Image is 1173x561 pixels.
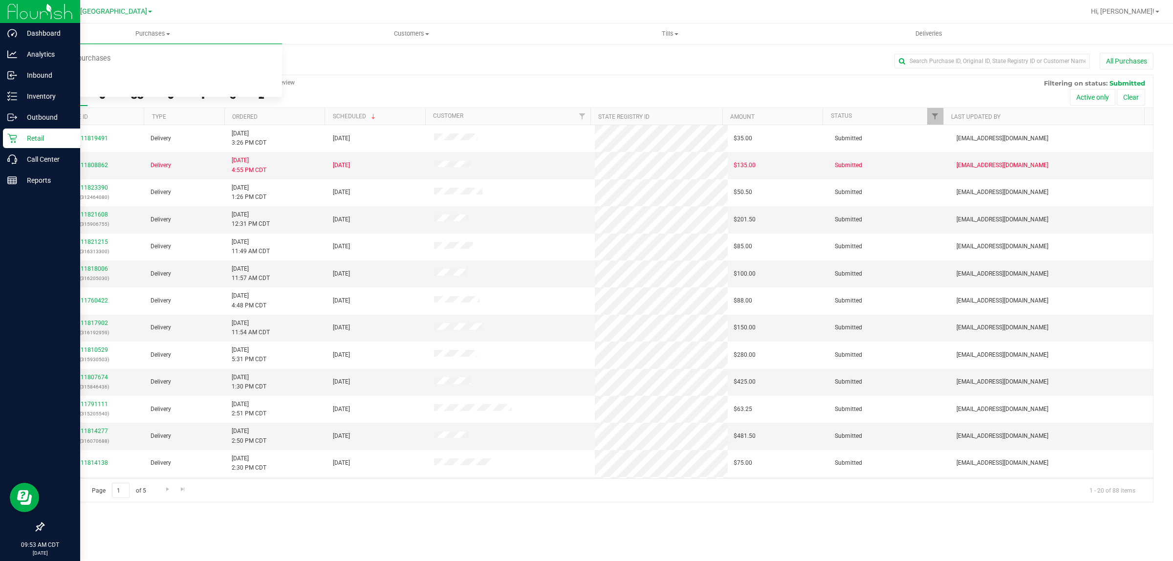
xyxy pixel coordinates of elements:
span: [EMAIL_ADDRESS][DOMAIN_NAME] [956,242,1048,251]
p: [DATE] [4,549,76,557]
inline-svg: Reports [7,175,17,185]
inline-svg: Call Center [7,154,17,164]
a: Go to the last page [176,483,190,496]
a: Filter [574,108,590,125]
span: $88.00 [734,296,752,305]
span: $201.50 [734,215,756,224]
span: Submitted [835,323,862,332]
span: $150.00 [734,323,756,332]
span: [EMAIL_ADDRESS][DOMAIN_NAME] [956,215,1048,224]
inline-svg: Retail [7,133,17,143]
span: Purchases [23,29,282,38]
a: 11791111 [81,401,108,408]
span: [DATE] [333,215,350,224]
span: [DATE] [333,242,350,251]
p: Analytics [17,48,76,60]
span: Submitted [835,188,862,197]
span: $100.00 [734,269,756,279]
a: State Registry ID [598,113,650,120]
span: Submitted [835,377,862,387]
span: Delivery [151,377,171,387]
span: $63.25 [734,405,752,414]
span: [DATE] 2:50 PM CDT [232,427,266,445]
span: [DATE] [333,188,350,197]
span: [EMAIL_ADDRESS][DOMAIN_NAME] [956,432,1048,441]
a: 11821215 [81,238,108,245]
button: All Purchases [1100,53,1153,69]
span: [DATE] [333,432,350,441]
span: [DATE] 2:30 PM CDT [232,454,266,473]
p: Inbound [17,69,76,81]
a: 11814138 [81,459,108,466]
span: Delivery [151,215,171,224]
inline-svg: Inbound [7,70,17,80]
span: Submitted [835,458,862,468]
span: Delivery [151,188,171,197]
span: $50.50 [734,188,752,197]
span: Delivery [151,405,171,414]
span: [EMAIL_ADDRESS][DOMAIN_NAME] [956,458,1048,468]
span: [DATE] [333,458,350,468]
p: Dashboard [17,27,76,39]
p: (316205030) [49,274,139,283]
a: 11807674 [81,374,108,381]
p: Outbound [17,111,76,123]
a: Amount [730,113,755,120]
span: Filtering on status: [1044,79,1108,87]
p: (316313300) [49,247,139,256]
a: Deliveries [800,23,1058,44]
a: 11760422 [81,297,108,304]
span: [DATE] 2:51 PM CDT [232,400,266,418]
span: [DATE] [333,269,350,279]
p: Retail [17,132,76,144]
p: (316192959) [49,328,139,337]
span: $425.00 [734,377,756,387]
p: (315205540) [49,409,139,418]
p: (315930503) [49,355,139,364]
span: Customers [282,29,540,38]
span: [EMAIL_ADDRESS][DOMAIN_NAME] [956,188,1048,197]
p: Inventory [17,90,76,102]
span: [DATE] [333,350,350,360]
span: $280.00 [734,350,756,360]
a: Scheduled [333,113,377,120]
span: $135.00 [734,161,756,170]
a: 11819491 [81,135,108,142]
span: [EMAIL_ADDRESS][DOMAIN_NAME] [956,323,1048,332]
span: Page of 5 [84,483,154,498]
p: (315846436) [49,382,139,391]
a: Type [152,113,166,120]
a: Ordered [232,113,258,120]
p: (312464080) [49,193,139,202]
span: [DATE] 3:26 PM CDT [232,129,266,148]
p: Call Center [17,153,76,165]
inline-svg: Analytics [7,49,17,59]
span: Delivery [151,242,171,251]
p: (315906755) [49,219,139,229]
span: [EMAIL_ADDRESS][DOMAIN_NAME] [956,405,1048,414]
a: Customer [433,112,463,119]
span: [EMAIL_ADDRESS][DOMAIN_NAME] [956,296,1048,305]
span: Tills [541,29,799,38]
span: [EMAIL_ADDRESS][DOMAIN_NAME] [956,134,1048,143]
span: Deliveries [902,29,956,38]
span: Delivery [151,161,171,170]
span: Delivery [151,323,171,332]
button: Active only [1070,89,1115,106]
span: [EMAIL_ADDRESS][DOMAIN_NAME] [956,161,1048,170]
button: Clear [1117,89,1145,106]
span: [DATE] [333,377,350,387]
span: [DATE] 11:49 AM CDT [232,237,270,256]
a: Tills [541,23,799,44]
span: $75.00 [734,458,752,468]
input: Search Purchase ID, Original ID, State Registry ID or Customer Name... [894,54,1090,68]
span: [DATE] 4:55 PM CDT [232,156,266,174]
span: Delivery [151,458,171,468]
a: Last Updated By [951,113,1000,120]
span: Submitted [835,432,862,441]
span: [DATE] 1:30 PM CDT [232,373,266,391]
span: Submitted [835,134,862,143]
span: [EMAIL_ADDRESS][DOMAIN_NAME] [956,377,1048,387]
span: [DATE] [333,134,350,143]
p: 09:53 AM CDT [4,540,76,549]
